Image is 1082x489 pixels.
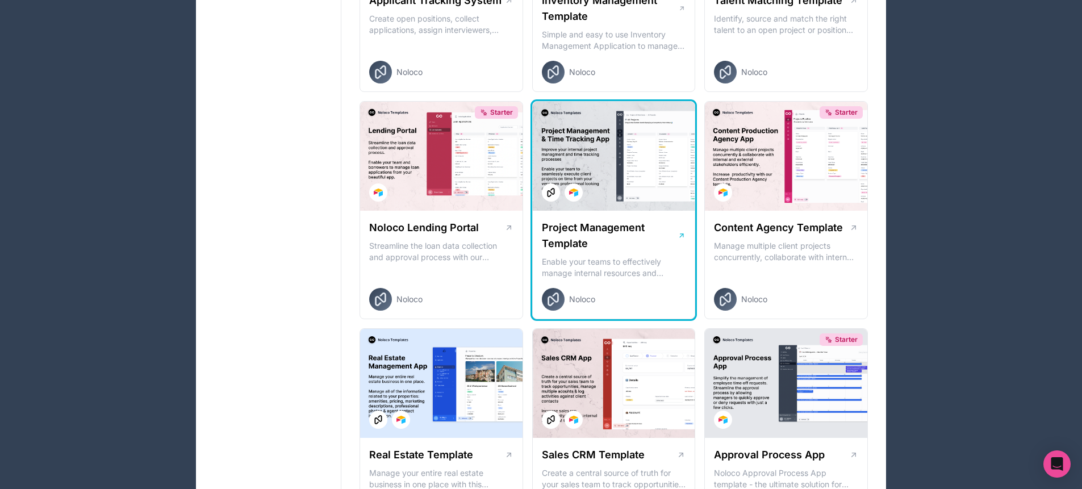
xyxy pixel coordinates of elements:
span: Starter [835,335,858,344]
h1: Real Estate Template [369,447,473,463]
p: Manage multiple client projects concurrently, collaborate with internal and external stakeholders... [714,240,858,263]
h1: Approval Process App [714,447,825,463]
span: Noloco [741,294,767,305]
h1: Sales CRM Template [542,447,645,463]
span: Noloco [396,294,423,305]
span: Noloco [569,66,595,78]
p: Enable your teams to effectively manage internal resources and execute client projects on time. [542,256,686,279]
p: Streamline the loan data collection and approval process with our Lending Portal template. [369,240,513,263]
h1: Content Agency Template [714,220,843,236]
img: Airtable Logo [569,415,578,424]
div: Open Intercom Messenger [1043,450,1071,478]
h1: Project Management Template [542,220,678,252]
span: Noloco [569,294,595,305]
p: Identify, source and match the right talent to an open project or position with our Talent Matchi... [714,13,858,36]
img: Airtable Logo [718,415,728,424]
p: Create open positions, collect applications, assign interviewers, centralise candidate feedback a... [369,13,513,36]
span: Starter [490,108,513,117]
span: Noloco [741,66,767,78]
img: Airtable Logo [569,188,578,197]
img: Airtable Logo [718,188,728,197]
p: Simple and easy to use Inventory Management Application to manage your stock, orders and Manufact... [542,29,686,52]
span: Noloco [396,66,423,78]
span: Starter [835,108,858,117]
img: Airtable Logo [374,188,383,197]
h1: Noloco Lending Portal [369,220,479,236]
img: Airtable Logo [396,415,406,424]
